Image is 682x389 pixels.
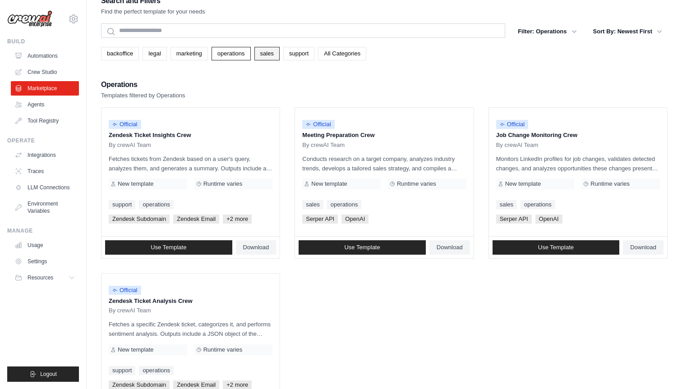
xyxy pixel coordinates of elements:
[496,142,539,149] span: By crewAI Team
[344,244,380,251] span: Use Template
[327,200,362,209] a: operations
[437,244,463,251] span: Download
[302,142,345,149] span: By crewAI Team
[151,244,186,251] span: Use Template
[109,154,272,173] p: Fetches tickets from Zendesk based on a user's query, analyzes them, and generates a summary. Out...
[299,240,426,255] a: Use Template
[109,297,272,306] p: Zendesk Ticket Analysis Crew
[302,154,466,173] p: Conducts research on a target company, analyzes industry trends, develops a tailored sales strate...
[109,142,151,149] span: By crewAI Team
[109,366,135,375] a: support
[318,47,366,60] a: All Categories
[11,114,79,128] a: Tool Registry
[496,200,517,209] a: sales
[40,371,57,378] span: Logout
[105,240,232,255] a: Use Template
[311,180,347,188] span: New template
[505,180,541,188] span: New template
[101,7,205,16] p: Find the perfect template for your needs
[109,131,272,140] p: Zendesk Ticket Insights Crew
[139,366,174,375] a: operations
[11,81,79,96] a: Marketplace
[588,23,668,40] button: Sort By: Newest First
[341,215,369,224] span: OpenAI
[11,254,79,269] a: Settings
[493,240,620,255] a: Use Template
[496,215,532,224] span: Serper API
[101,47,139,60] a: backoffice
[139,200,174,209] a: operations
[212,47,251,60] a: operations
[109,307,151,314] span: By crewAI Team
[512,23,582,40] button: Filter: Operations
[521,200,555,209] a: operations
[397,180,436,188] span: Runtime varies
[302,131,466,140] p: Meeting Preparation Crew
[630,244,656,251] span: Download
[302,120,335,129] span: Official
[101,78,185,91] h2: Operations
[173,215,219,224] span: Zendesk Email
[496,131,660,140] p: Job Change Monitoring Crew
[203,180,243,188] span: Runtime varies
[223,215,252,224] span: +2 more
[11,65,79,79] a: Crew Studio
[7,10,52,27] img: Logo
[11,164,79,178] a: Traces
[101,91,185,100] p: Templates filtered by Operations
[109,120,141,129] span: Official
[302,200,323,209] a: sales
[109,286,141,295] span: Official
[535,215,562,224] span: OpenAI
[28,274,53,281] span: Resources
[236,240,276,255] a: Download
[11,238,79,252] a: Usage
[7,38,79,45] div: Build
[7,137,79,144] div: Operate
[302,215,338,224] span: Serper API
[623,240,664,255] a: Download
[118,346,153,353] span: New template
[203,346,243,353] span: Runtime varies
[11,97,79,112] a: Agents
[283,47,314,60] a: support
[7,227,79,234] div: Manage
[11,197,79,218] a: Environment Variables
[254,47,280,60] a: sales
[429,240,470,255] a: Download
[118,180,153,188] span: New template
[11,180,79,195] a: LLM Connections
[538,244,574,251] span: Use Template
[11,148,79,162] a: Integrations
[496,120,529,129] span: Official
[7,366,79,382] button: Logout
[496,154,660,173] p: Monitors LinkedIn profiles for job changes, validates detected changes, and analyzes opportunitie...
[11,49,79,63] a: Automations
[109,215,170,224] span: Zendesk Subdomain
[11,270,79,285] button: Resources
[109,320,272,339] p: Fetches a specific Zendesk ticket, categorizes it, and performs sentiment analysis. Outputs inclu...
[109,200,135,209] a: support
[143,47,166,60] a: legal
[590,180,630,188] span: Runtime varies
[170,47,208,60] a: marketing
[243,244,269,251] span: Download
